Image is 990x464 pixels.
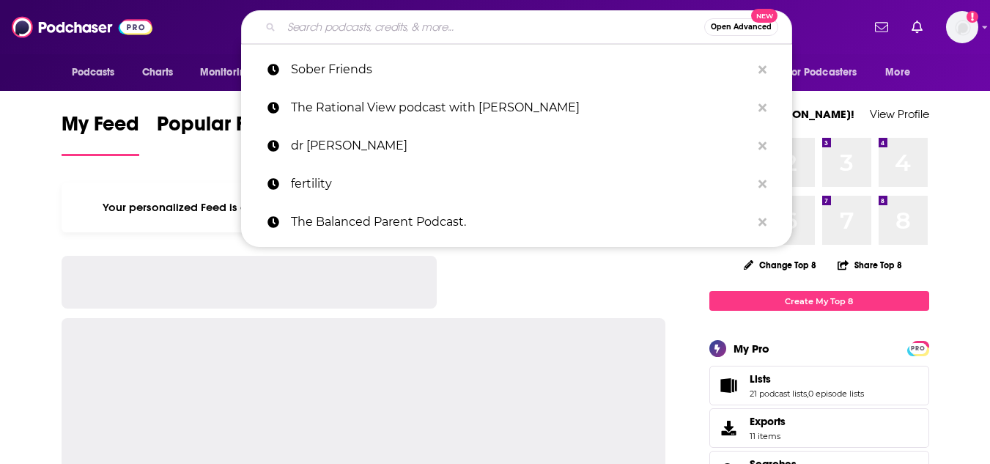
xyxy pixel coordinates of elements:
img: Podchaser - Follow, Share and Rate Podcasts [12,13,152,41]
a: dr [PERSON_NAME] [241,127,792,165]
p: The Balanced Parent Podcast. [291,203,751,241]
a: My Feed [62,111,139,156]
div: Search podcasts, credits, & more... [241,10,792,44]
div: Your personalized Feed is curated based on the Podcasts, Creators, Users, and Lists that you Follow. [62,183,666,232]
span: Monitoring [200,62,252,83]
button: Show profile menu [946,11,978,43]
button: Share Top 8 [837,251,903,279]
span: More [885,62,910,83]
a: Create My Top 8 [709,291,929,311]
span: Lists [750,372,771,386]
button: Open AdvancedNew [704,18,778,36]
a: The Rational View podcast with [PERSON_NAME] [241,89,792,127]
span: For Podcasters [787,62,857,83]
div: My Pro [734,342,769,356]
span: Exports [714,418,744,438]
button: open menu [190,59,271,86]
span: PRO [909,343,927,354]
span: New [751,9,777,23]
span: Charts [142,62,174,83]
a: Sober Friends [241,51,792,89]
a: Lists [750,372,864,386]
p: dr phil [291,127,751,165]
a: Show notifications dropdown [906,15,928,40]
span: Popular Feed [157,111,281,145]
input: Search podcasts, credits, & more... [281,15,704,39]
button: Change Top 8 [735,256,826,274]
span: Podcasts [72,62,115,83]
span: Open Advanced [711,23,772,31]
a: Lists [714,375,744,396]
span: Logged in as megcassidy [946,11,978,43]
a: Charts [133,59,182,86]
span: , [807,388,808,399]
a: Popular Feed [157,111,281,156]
button: open menu [875,59,928,86]
button: open menu [62,59,134,86]
span: Lists [709,366,929,405]
button: open menu [777,59,879,86]
p: Sober Friends [291,51,751,89]
a: 21 podcast lists [750,388,807,399]
a: fertility [241,165,792,203]
p: The Rational View podcast with Dr. Al Scott [291,89,751,127]
span: 11 items [750,431,786,441]
img: User Profile [946,11,978,43]
a: The Balanced Parent Podcast. [241,203,792,241]
a: 0 episode lists [808,388,864,399]
span: Exports [750,415,786,428]
a: Show notifications dropdown [869,15,894,40]
span: My Feed [62,111,139,145]
a: View Profile [870,107,929,121]
p: fertility [291,165,751,203]
a: PRO [909,342,927,353]
a: Exports [709,408,929,448]
svg: Add a profile image [967,11,978,23]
